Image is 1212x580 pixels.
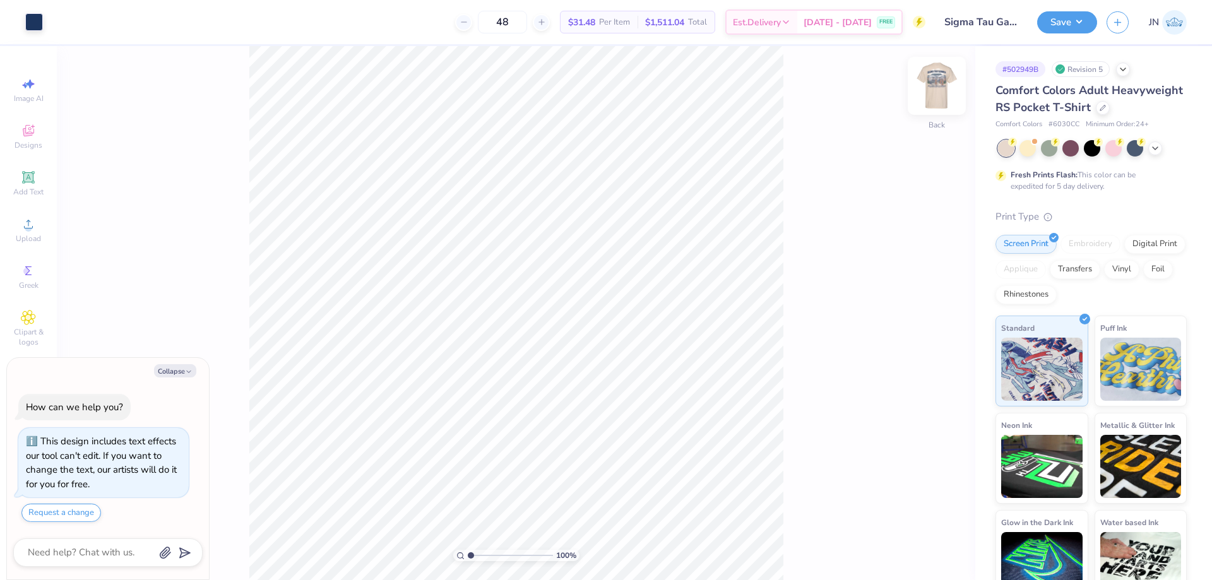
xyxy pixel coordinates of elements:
[995,235,1057,254] div: Screen Print
[1162,10,1187,35] img: Jacky Noya
[21,504,101,522] button: Request a change
[599,16,630,29] span: Per Item
[929,119,945,131] div: Back
[26,401,123,413] div: How can we help you?
[26,435,177,490] div: This design includes text effects our tool can't edit. If you want to change the text, our artist...
[1149,10,1187,35] a: JN
[16,234,41,244] span: Upload
[1011,169,1166,192] div: This color can be expedited for 5 day delivery.
[645,16,684,29] span: $1,511.04
[1049,119,1079,130] span: # 6030CC
[1011,170,1078,180] strong: Fresh Prints Flash:
[556,550,576,561] span: 100 %
[1050,260,1100,279] div: Transfers
[1001,418,1032,432] span: Neon Ink
[1100,435,1182,498] img: Metallic & Glitter Ink
[1100,516,1158,529] span: Water based Ink
[1149,15,1159,30] span: JN
[1143,260,1173,279] div: Foil
[14,93,44,104] span: Image AI
[804,16,872,29] span: [DATE] - [DATE]
[1001,338,1083,401] img: Standard
[995,210,1187,224] div: Print Type
[478,11,527,33] input: – –
[688,16,707,29] span: Total
[1052,61,1110,77] div: Revision 5
[6,327,50,347] span: Clipart & logos
[1001,516,1073,529] span: Glow in the Dark Ink
[1104,260,1139,279] div: Vinyl
[995,61,1045,77] div: # 502949B
[1100,338,1182,401] img: Puff Ink
[1001,321,1035,334] span: Standard
[15,140,42,150] span: Designs
[568,16,595,29] span: $31.48
[19,280,39,290] span: Greek
[1100,418,1175,432] span: Metallic & Glitter Ink
[1100,321,1127,334] span: Puff Ink
[879,18,893,27] span: FREE
[1037,11,1097,33] button: Save
[995,285,1057,304] div: Rhinestones
[733,16,781,29] span: Est. Delivery
[912,61,962,111] img: Back
[995,83,1183,115] span: Comfort Colors Adult Heavyweight RS Pocket T-Shirt
[1086,119,1149,130] span: Minimum Order: 24 +
[995,119,1042,130] span: Comfort Colors
[1124,235,1185,254] div: Digital Print
[154,364,196,377] button: Collapse
[1001,435,1083,498] img: Neon Ink
[13,187,44,197] span: Add Text
[935,9,1028,35] input: Untitled Design
[995,260,1046,279] div: Applique
[1060,235,1120,254] div: Embroidery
